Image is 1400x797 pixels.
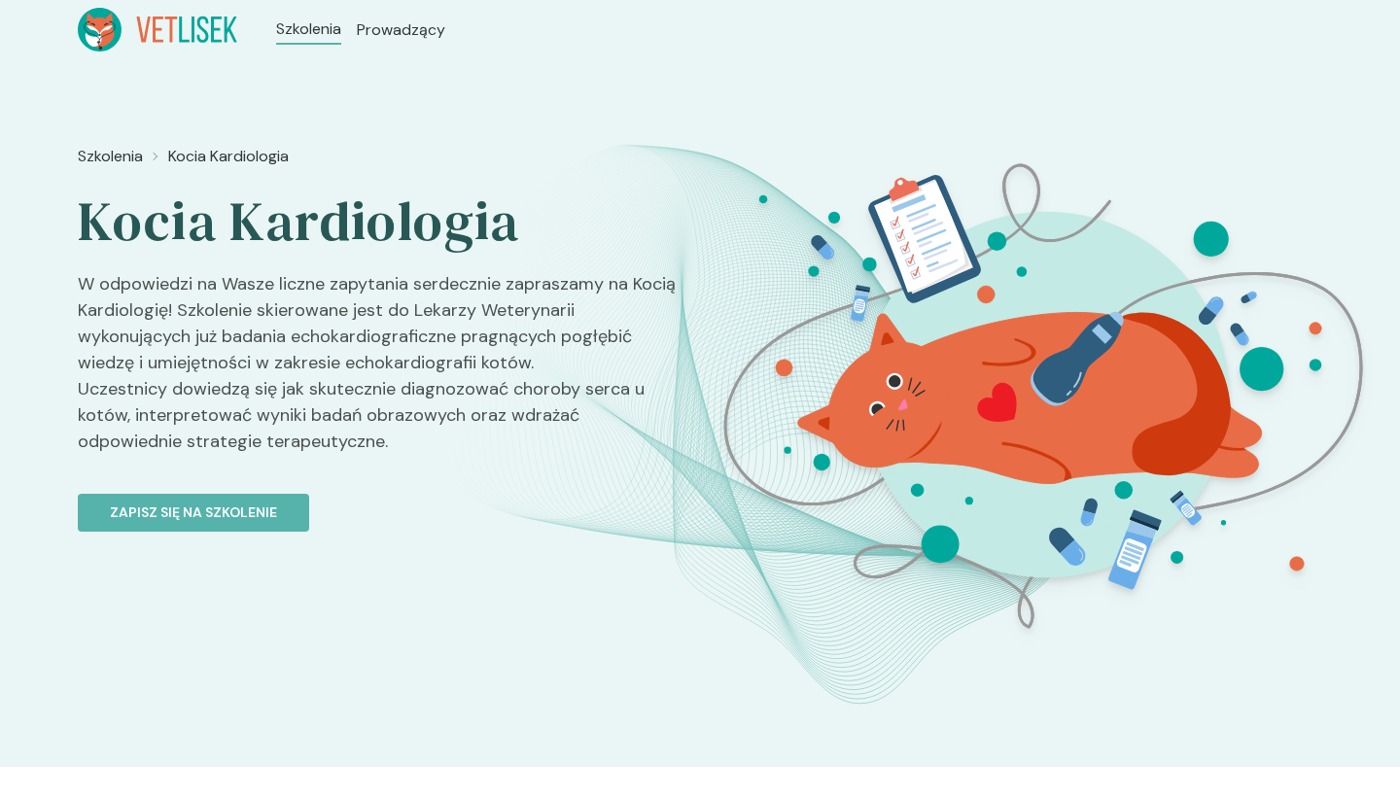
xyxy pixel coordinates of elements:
p: W odpowiedzi na Wasze liczne zapytania serdecznie zapraszamy na Kocią Kardiologię! Szkolenie skie... [78,271,684,470]
a: Szkolenia [276,17,341,41]
a: Kocia Kardiologia [168,145,289,168]
p: Zapisz się na szkolenie [110,502,277,523]
a: Zapisz się na szkolenie [78,470,684,532]
a: Szkolenia [78,145,143,168]
img: aHfXk0MqNJQqH-jX_KociaKardio_BT.svg [698,137,1388,655]
button: Zapisz się na szkolenie [78,494,309,532]
a: Prowadzący [357,18,445,42]
h2: Kocia Kardiologia [78,188,684,256]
